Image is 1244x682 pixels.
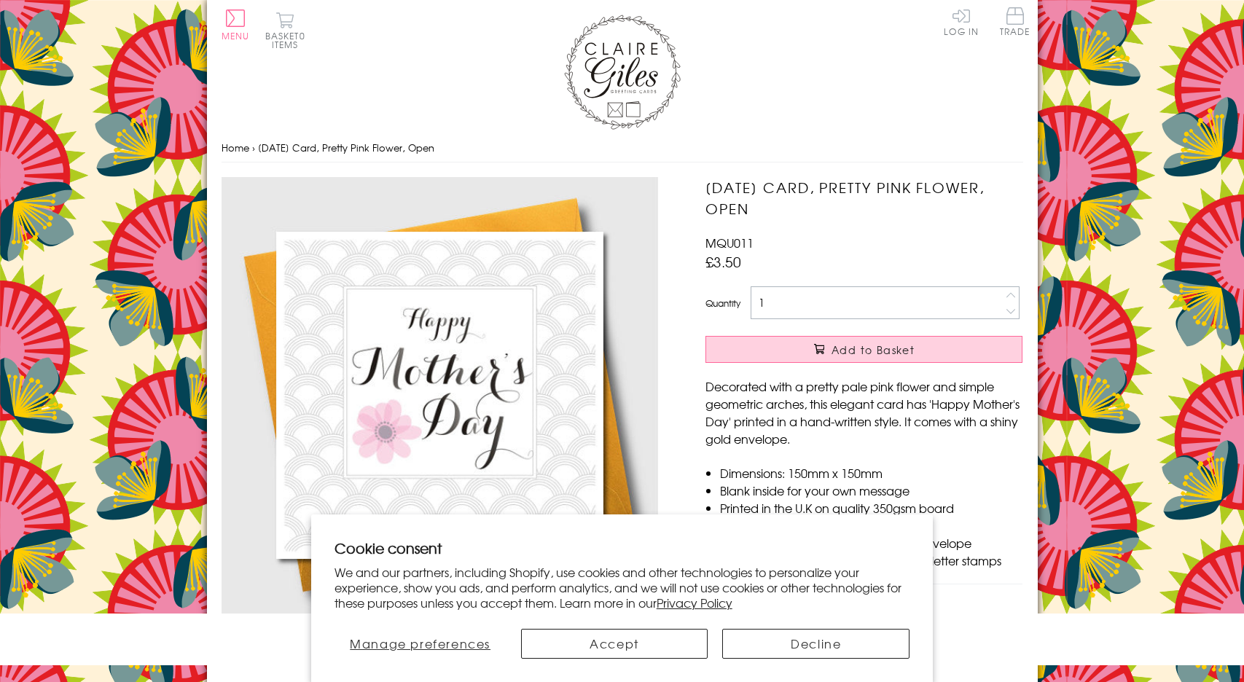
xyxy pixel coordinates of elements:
li: Dimensions: 150mm x 150mm [720,464,1022,482]
span: [DATE] Card, Pretty Pink Flower, Open [258,141,434,154]
button: Accept [521,629,708,659]
span: › [252,141,255,154]
button: Add to Basket [705,336,1022,363]
li: Printed in the U.K on quality 350gsm board [720,499,1022,517]
img: Claire Giles Greetings Cards [564,15,681,130]
p: Decorated with a pretty pale pink flower and simple geometric arches, this elegant card has 'Happ... [705,377,1022,447]
p: We and our partners, including Shopify, use cookies and other technologies to personalize your ex... [335,565,910,610]
span: 0 items [272,29,305,51]
li: Blank inside for your own message [720,482,1022,499]
nav: breadcrumbs [222,133,1023,163]
button: Basket0 items [265,12,305,49]
button: Menu [222,9,250,40]
span: Manage preferences [350,635,490,652]
button: Manage preferences [335,629,506,659]
a: Trade [1000,7,1030,39]
span: £3.50 [705,251,741,272]
a: Log In [944,7,979,36]
span: MQU011 [705,234,754,251]
h2: Cookie consent [335,538,910,558]
h1: [DATE] Card, Pretty Pink Flower, Open [705,177,1022,219]
button: Decline [722,629,909,659]
span: Menu [222,29,250,42]
a: Home [222,141,249,154]
span: Add to Basket [832,342,915,357]
label: Quantity [705,297,740,310]
a: Privacy Policy [657,594,732,611]
span: Trade [1000,7,1030,36]
img: Mother's Day Card, Pretty Pink Flower, Open [222,177,659,614]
